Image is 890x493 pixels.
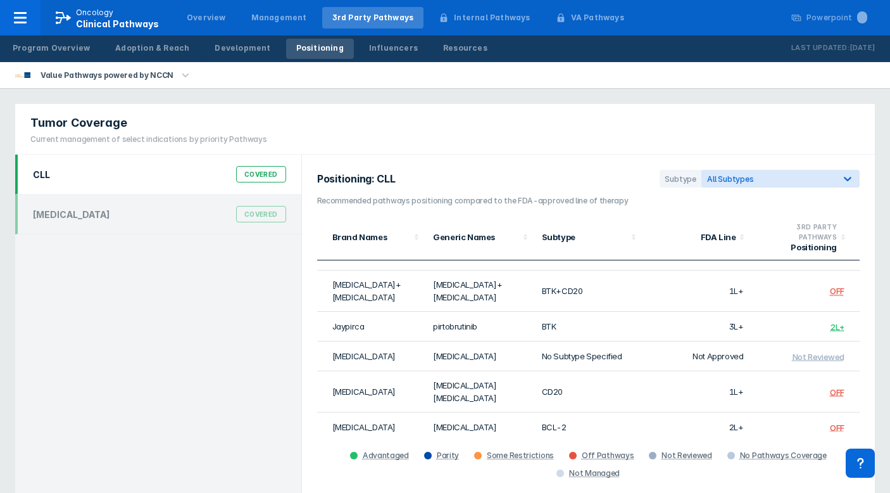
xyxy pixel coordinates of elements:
[317,271,425,312] td: [MEDICAL_DATA]+[MEDICAL_DATA]
[359,39,428,59] a: Influencers
[542,232,627,242] div: Subtype
[661,451,711,461] div: Not Reviewed
[76,18,159,29] span: Clinical Pathways
[793,352,844,362] div: Not Reviewed
[33,209,110,220] div: [MEDICAL_DATA]
[30,115,127,131] span: Tumor Coverage
[105,39,199,59] a: Adoption & Reach
[317,371,425,413] td: [MEDICAL_DATA]
[534,271,642,312] td: BTK+CD20
[830,286,844,297] div: OFF
[454,12,530,23] div: Internal Pathways
[251,12,307,23] div: Management
[437,451,459,461] div: Parity
[642,342,751,371] td: Not Approved
[215,42,270,54] div: Development
[791,42,849,54] p: Last Updated:
[642,413,751,442] td: 2L+
[332,12,414,23] div: 3rd Party Pathways
[332,232,410,242] div: Brand Names
[322,7,424,29] a: 3rd Party Pathways
[425,271,534,312] td: [MEDICAL_DATA]+[MEDICAL_DATA]
[35,67,179,84] div: Value Pathways powered by NCCN
[487,451,554,461] div: Some Restrictions
[296,42,344,54] div: Positioning
[115,42,189,54] div: Adoption & Reach
[317,195,860,207] h3: Recommended pathways positioning compared to the FDA-approved line of therapy
[425,342,534,371] td: [MEDICAL_DATA]
[830,423,844,433] div: OFF
[317,413,425,442] td: [MEDICAL_DATA]
[13,42,90,54] div: Program Overview
[582,451,634,461] div: Off Pathways
[830,322,844,332] div: 2L+
[846,449,875,478] div: Contact Support
[642,371,751,413] td: 1L+
[425,312,534,342] td: pirtobrutinib
[425,413,534,442] td: [MEDICAL_DATA]
[571,12,624,23] div: VA Pathways
[660,170,701,188] div: Subtype
[534,413,642,442] td: BCL-2
[569,468,620,478] div: Not Managed
[443,42,487,54] div: Resources
[317,342,425,371] td: [MEDICAL_DATA]
[433,39,498,59] a: Resources
[363,451,409,461] div: Advantaged
[236,206,286,222] div: Covered
[707,174,754,184] span: All Subtypes
[650,232,736,242] div: FDA Line
[187,12,226,23] div: Overview
[317,173,403,185] h2: Positioning: CLL
[534,342,642,371] td: No Subtype Specified
[3,39,100,59] a: Program Overview
[204,39,280,59] a: Development
[33,169,50,180] div: CLL
[286,39,354,59] a: Positioning
[241,7,317,29] a: Management
[30,134,267,145] div: Current management of select indications by priority Pathways
[177,7,236,29] a: Overview
[425,371,534,413] td: [MEDICAL_DATA] [MEDICAL_DATA]
[740,451,827,461] div: No Pathways Coverage
[758,222,837,242] div: 3RD PARTY PATHWAYS
[15,72,30,79] img: value-pathways-nccn
[806,12,867,23] div: Powerpoint
[317,312,425,342] td: Jaypirca
[758,242,837,252] div: Positioning
[830,387,844,397] div: OFF
[849,42,875,54] p: [DATE]
[369,42,418,54] div: Influencers
[433,232,518,242] div: Generic Names
[642,312,751,342] td: 3L+
[534,371,642,413] td: CD20
[236,166,286,182] div: Covered
[642,271,751,312] td: 1L+
[76,7,114,18] p: Oncology
[534,312,642,342] td: BTK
